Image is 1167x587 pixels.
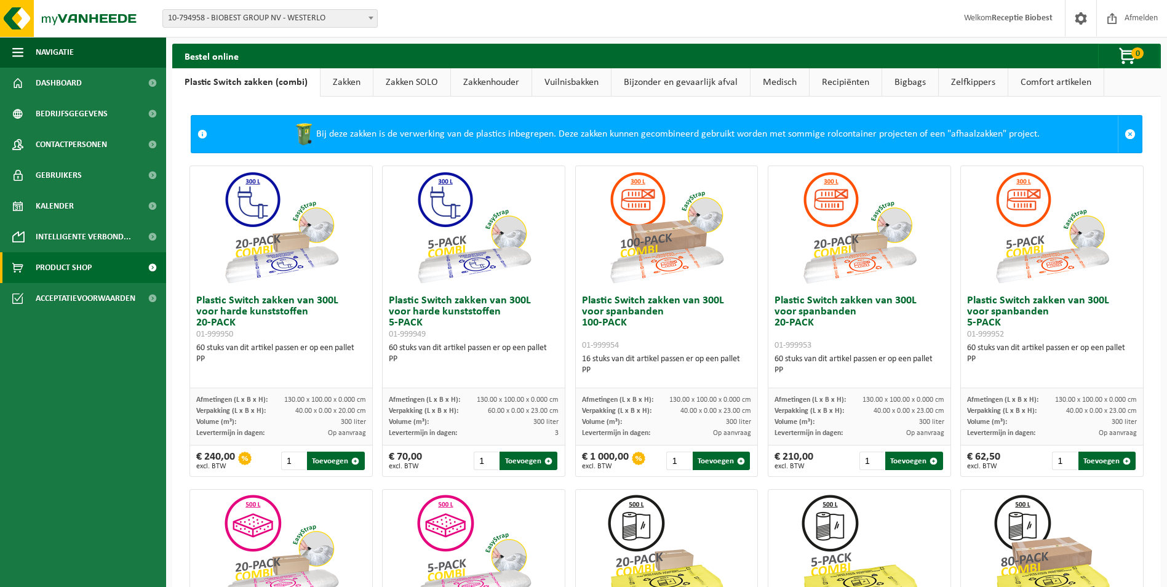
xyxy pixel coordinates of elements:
[389,396,460,404] span: Afmetingen (L x B x H):
[196,396,268,404] span: Afmetingen (L x B x H):
[751,68,809,97] a: Medisch
[389,418,429,426] span: Volume (m³):
[967,452,1000,470] div: € 62,50
[990,166,1113,289] img: 01-999952
[1066,407,1137,415] span: 40.00 x 0.00 x 23.00 cm
[605,166,728,289] img: 01-999954
[389,407,458,415] span: Verpakking (L x B x H):
[36,252,92,283] span: Product Shop
[669,396,751,404] span: 130.00 x 100.00 x 0.000 cm
[582,452,629,470] div: € 1 000,00
[1078,452,1136,470] button: Toevoegen
[196,354,366,365] div: PP
[967,295,1137,340] h3: Plastic Switch zakken van 300L voor spanbanden 5-PACK
[967,343,1137,365] div: 60 stuks van dit artikel passen er op een pallet
[775,396,846,404] span: Afmetingen (L x B x H):
[532,68,611,97] a: Vuilnisbakken
[196,295,366,340] h3: Plastic Switch zakken van 300L voor harde kunststoffen 20-PACK
[36,160,82,191] span: Gebruikers
[611,68,750,97] a: Bijzonder en gevaarlijk afval
[163,10,377,27] span: 10-794958 - BIOBEST GROUP NV - WESTERLO
[1052,452,1077,470] input: 1
[36,283,135,314] span: Acceptatievoorwaarden
[1118,116,1142,153] a: Sluit melding
[775,463,813,470] span: excl. BTW
[389,452,422,470] div: € 70,00
[295,407,366,415] span: 40.00 x 0.00 x 20.00 cm
[582,341,619,350] span: 01-999954
[196,343,366,365] div: 60 stuks van dit artikel passen er op een pallet
[1055,396,1137,404] span: 130.00 x 100.00 x 0.000 cm
[1008,68,1104,97] a: Comfort artikelen
[196,330,233,339] span: 01-999950
[1099,429,1137,437] span: Op aanvraag
[726,418,751,426] span: 300 liter
[389,295,559,340] h3: Plastic Switch zakken van 300L voor harde kunststoffen 5-PACK
[775,429,843,437] span: Levertermijn in dagen:
[213,116,1118,153] div: Bij deze zakken is de verwerking van de plastics inbegrepen. Deze zakken kunnen gecombineerd gebr...
[36,37,74,68] span: Navigatie
[389,330,426,339] span: 01-999949
[582,354,752,376] div: 16 stuks van dit artikel passen er op een pallet
[284,396,366,404] span: 130.00 x 100.00 x 0.000 cm
[389,343,559,365] div: 60 stuks van dit artikel passen er op een pallet
[307,452,364,470] button: Toevoegen
[220,166,343,289] img: 01-999950
[582,365,752,376] div: PP
[555,429,559,437] span: 3
[582,396,653,404] span: Afmetingen (L x B x H):
[582,429,650,437] span: Levertermijn in dagen:
[196,418,236,426] span: Volume (m³):
[281,452,306,470] input: 1
[859,452,884,470] input: 1
[775,341,811,350] span: 01-999953
[533,418,559,426] span: 300 liter
[874,407,944,415] span: 40.00 x 0.00 x 23.00 cm
[451,68,532,97] a: Zakkenhouder
[967,354,1137,365] div: PP
[810,68,882,97] a: Recipiënten
[389,463,422,470] span: excl. BTW
[36,129,107,160] span: Contactpersonen
[172,68,320,97] a: Plastic Switch zakken (combi)
[36,191,74,222] span: Kalender
[36,68,82,98] span: Dashboard
[341,418,366,426] span: 300 liter
[474,452,498,470] input: 1
[885,452,942,470] button: Toevoegen
[862,396,944,404] span: 130.00 x 100.00 x 0.000 cm
[196,463,235,470] span: excl. BTW
[1098,44,1160,68] button: 0
[775,365,944,376] div: PP
[693,452,750,470] button: Toevoegen
[292,122,316,146] img: WB-0240-HPE-GN-50.png
[582,295,752,351] h3: Plastic Switch zakken van 300L voor spanbanden 100-PACK
[775,418,815,426] span: Volume (m³):
[412,166,535,289] img: 01-999949
[196,452,235,470] div: € 240,00
[582,463,629,470] span: excl. BTW
[939,68,1008,97] a: Zelfkippers
[906,429,944,437] span: Op aanvraag
[389,354,559,365] div: PP
[389,429,457,437] span: Levertermijn in dagen:
[373,68,450,97] a: Zakken SOLO
[162,9,378,28] span: 10-794958 - BIOBEST GROUP NV - WESTERLO
[967,396,1038,404] span: Afmetingen (L x B x H):
[967,407,1037,415] span: Verpakking (L x B x H):
[882,68,938,97] a: Bigbags
[775,407,844,415] span: Verpakking (L x B x H):
[775,354,944,376] div: 60 stuks van dit artikel passen er op een pallet
[775,295,944,351] h3: Plastic Switch zakken van 300L voor spanbanden 20-PACK
[196,429,265,437] span: Levertermijn in dagen:
[1131,47,1144,59] span: 0
[967,429,1035,437] span: Levertermijn in dagen:
[967,418,1007,426] span: Volume (m³):
[967,330,1004,339] span: 01-999952
[582,418,622,426] span: Volume (m³):
[967,463,1000,470] span: excl. BTW
[1112,418,1137,426] span: 300 liter
[477,396,559,404] span: 130.00 x 100.00 x 0.000 cm
[488,407,559,415] span: 60.00 x 0.00 x 23.00 cm
[36,222,131,252] span: Intelligente verbond...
